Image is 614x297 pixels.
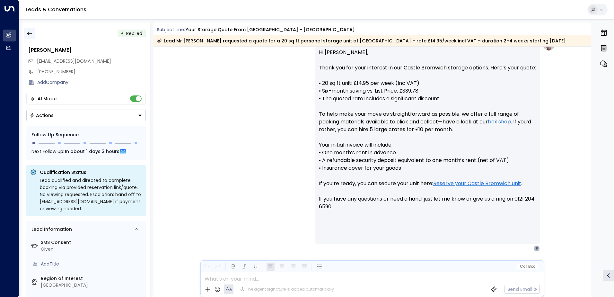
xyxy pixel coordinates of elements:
[157,26,185,33] span: Subject Line:
[41,261,143,267] div: AddTitle
[121,28,124,39] div: •
[41,239,143,246] label: SMS Consent
[28,46,146,54] div: [PERSON_NAME]
[157,38,566,44] div: Lead Mr [PERSON_NAME] requested a quote for a 20 sq ft personal storage unit at [GEOGRAPHIC_DATA]...
[29,226,72,233] div: Lead Information
[31,131,141,138] div: Follow Up Sequence
[186,26,355,33] div: Your storage quote from [GEOGRAPHIC_DATA] - [GEOGRAPHIC_DATA]
[37,68,146,75] div: [PHONE_NUMBER]
[240,286,334,292] div: The agent signature is added automatically
[37,58,111,64] span: [EMAIL_ADDRESS][DOMAIN_NAME]
[40,169,142,175] p: Qualification Status
[37,58,111,65] span: batchfordp@gmail.com
[433,180,521,187] a: Reserve your Castle Bromwich unit
[65,148,119,155] span: In about 1 days 3 hours
[126,30,142,37] span: Replied
[488,118,511,126] a: box shop
[30,113,54,118] div: Actions
[40,177,142,212] div: Lead qualified and directed to complete booking via provided reservation link/quote. No viewing r...
[533,245,540,252] div: B
[31,148,141,155] div: Next Follow Up:
[517,264,538,270] button: Cc|Bcc
[38,95,57,102] div: AI Mode
[520,264,535,269] span: Cc Bcc
[37,79,146,86] div: AddCompany
[214,263,222,271] button: Redo
[41,282,143,289] div: [GEOGRAPHIC_DATA]
[41,246,143,253] div: Given
[319,49,536,218] p: Hi [PERSON_NAME], Thank you for your interest in our Castle Bromwich storage options. Here’s your...
[526,264,527,269] span: |
[203,263,211,271] button: Undo
[41,275,143,282] label: Region of Interest
[26,110,146,121] button: Actions
[26,110,146,121] div: Button group with a nested menu
[26,6,86,13] a: Leads & Conversations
